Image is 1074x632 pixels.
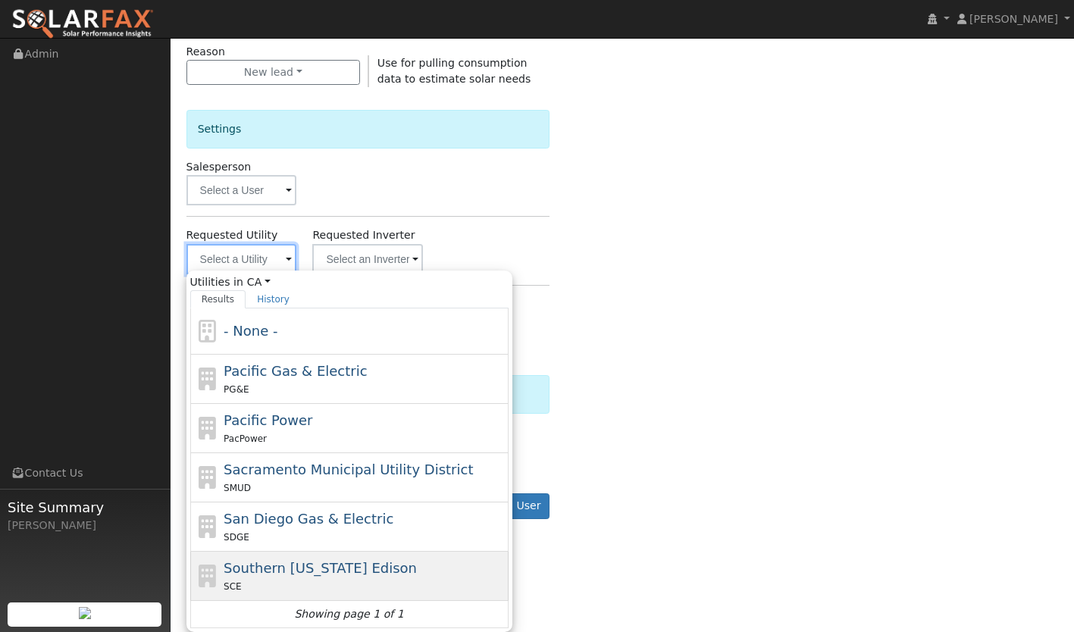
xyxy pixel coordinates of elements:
[484,493,550,519] button: Add User
[8,518,162,533] div: [PERSON_NAME]
[224,433,267,444] span: PacPower
[186,227,278,243] label: Requested Utility
[190,290,246,308] a: Results
[186,175,297,205] input: Select a User
[312,244,423,274] input: Select an Inverter
[224,560,417,576] span: Southern [US_STATE] Edison
[186,60,360,86] button: New lead
[11,8,154,40] img: SolarFax
[186,110,550,149] div: Settings
[224,363,367,379] span: Pacific Gas & Electric
[224,412,312,428] span: Pacific Power
[224,581,242,592] span: SCE
[246,290,301,308] a: History
[312,227,415,243] label: Requested Inverter
[190,274,509,290] span: Utilities in
[377,57,531,85] span: Use for pulling consumption data to estimate solar needs
[79,607,91,619] img: retrieve
[224,532,249,543] span: SDGE
[969,13,1058,25] span: [PERSON_NAME]
[186,244,297,274] input: Select a Utility
[247,274,271,290] a: CA
[186,44,225,60] label: Reason
[224,323,277,339] span: - None -
[224,461,473,477] span: Sacramento Municipal Utility District
[224,384,249,395] span: PG&E
[8,497,162,518] span: Site Summary
[224,483,251,493] span: SMUD
[186,159,252,175] label: Salesperson
[294,606,403,622] i: Showing page 1 of 1
[224,511,393,527] span: San Diego Gas & Electric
